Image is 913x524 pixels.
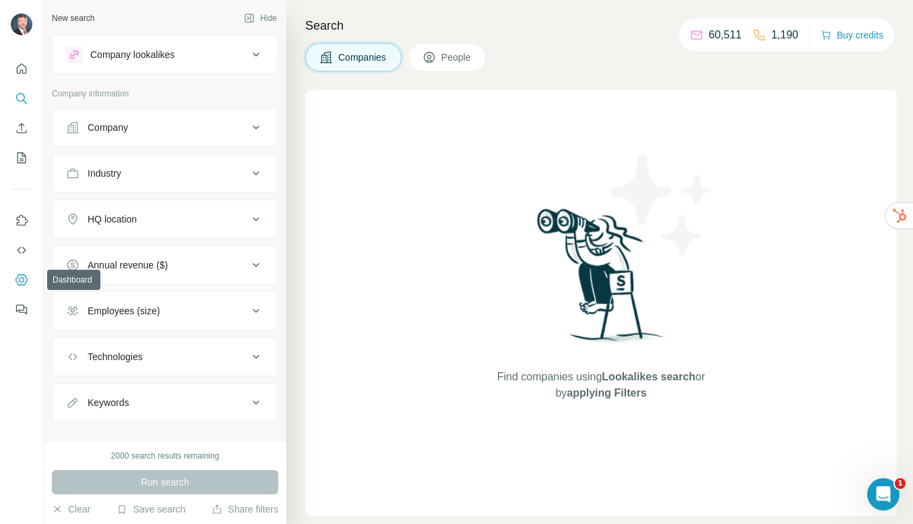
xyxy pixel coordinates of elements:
[53,203,278,235] button: HQ location
[88,121,128,134] div: Company
[601,144,722,266] img: Surfe Illustration - Stars
[88,212,137,226] div: HQ location
[602,371,695,382] span: Lookalikes search
[531,205,671,355] img: Surfe Illustration - Woman searching with binoculars
[11,86,32,111] button: Search
[88,304,160,318] div: Employees (size)
[117,502,185,516] button: Save search
[305,16,897,35] h4: Search
[11,208,32,233] button: Use Surfe on LinkedIn
[493,369,709,401] span: Find companies using or by
[234,8,286,28] button: Hide
[11,297,32,322] button: Feedback
[52,12,94,24] div: New search
[11,238,32,262] button: Use Surfe API
[709,27,742,43] p: 60,511
[441,51,472,64] span: People
[772,27,798,43] p: 1,190
[11,13,32,35] img: Avatar
[90,48,175,61] div: Company lookalikes
[867,478,900,511] iframe: Intercom live chat
[88,396,129,409] div: Keywords
[11,146,32,170] button: My lists
[52,502,90,516] button: Clear
[88,258,168,272] div: Annual revenue ($)
[11,116,32,140] button: Enrich CSV
[88,167,121,180] div: Industry
[11,268,32,292] button: Dashboard
[212,502,278,516] button: Share filters
[567,387,646,399] span: applying Filters
[821,26,883,45] button: Buy credits
[52,88,278,100] p: Company information
[53,249,278,281] button: Annual revenue ($)
[53,341,278,373] button: Technologies
[88,350,143,363] div: Technologies
[53,295,278,327] button: Employees (size)
[111,450,220,462] div: 2000 search results remaining
[11,57,32,81] button: Quick start
[53,157,278,190] button: Industry
[53,386,278,419] button: Keywords
[895,478,906,489] span: 1
[338,51,387,64] span: Companies
[53,38,278,71] button: Company lookalikes
[53,111,278,144] button: Company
